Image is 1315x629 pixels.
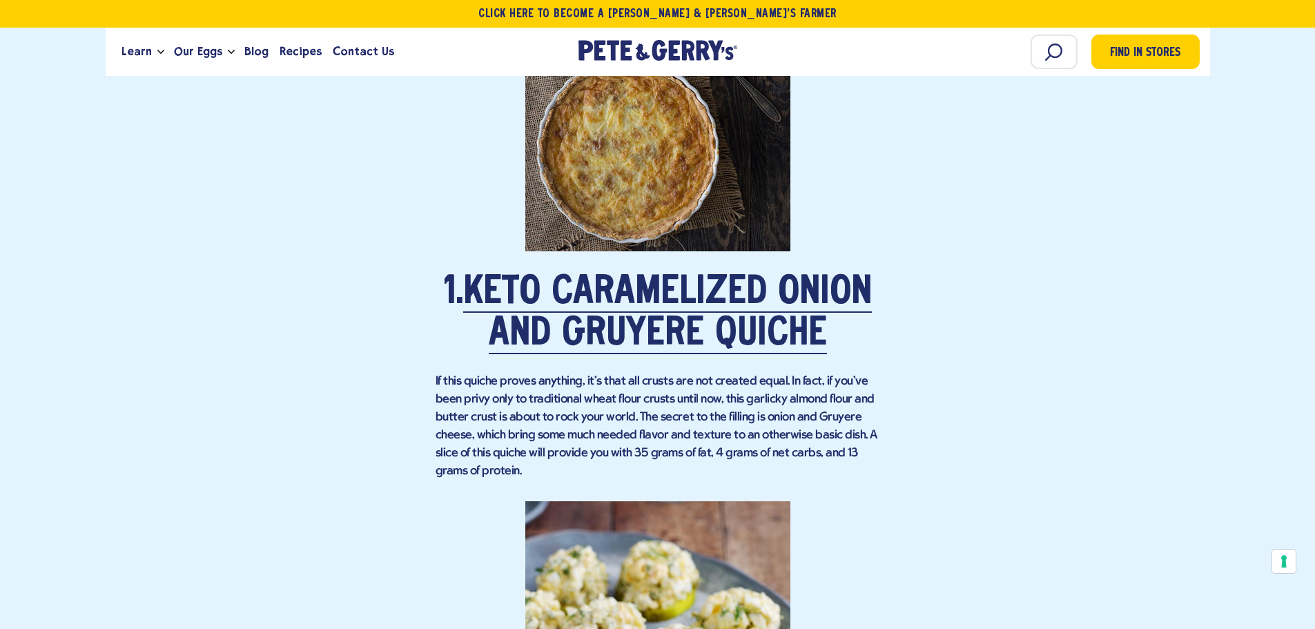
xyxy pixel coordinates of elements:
[121,43,152,60] span: Learn
[436,272,880,355] h2: 1.
[157,50,164,55] button: Open the dropdown menu for Learn
[1272,550,1296,573] button: Your consent preferences for tracking technologies
[244,43,269,60] span: Blog
[1110,44,1180,63] span: Find in Stores
[1091,35,1200,69] a: Find in Stores
[436,373,880,481] p: If this quiche proves anything, it's that all crusts are not created equal. In fact, if you've be...
[116,33,157,70] a: Learn
[228,50,235,55] button: Open the dropdown menu for Our Eggs
[1031,35,1078,69] input: Search
[327,33,400,70] a: Contact Us
[274,33,327,70] a: Recipes
[168,33,228,70] a: Our Eggs
[239,33,274,70] a: Blog
[333,43,394,60] span: Contact Us
[280,43,322,60] span: Recipes
[463,274,872,354] a: Keto Caramelized Onion and Gruyere Quiche
[174,43,222,60] span: Our Eggs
